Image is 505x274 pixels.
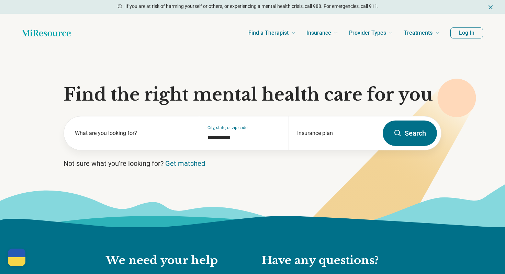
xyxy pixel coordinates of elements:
[165,159,205,168] a: Get matched
[248,19,295,47] a: Find a Therapist
[383,121,437,146] button: Search
[22,26,71,40] a: Home page
[306,28,331,38] span: Insurance
[75,129,191,137] label: What are you looking for?
[404,28,433,38] span: Treatments
[487,3,494,11] button: Dismiss
[248,28,289,38] span: Find a Therapist
[106,253,248,268] h2: We need your help
[64,159,441,168] p: Not sure what you’re looking for?
[125,3,379,10] p: If you are at risk of harming yourself or others, or experiencing a mental health crisis, call 98...
[262,253,399,268] h2: Have any questions?
[349,28,386,38] span: Provider Types
[404,19,439,47] a: Treatments
[306,19,338,47] a: Insurance
[450,27,483,38] button: Log In
[349,19,393,47] a: Provider Types
[64,84,441,105] h1: Find the right mental health care for you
